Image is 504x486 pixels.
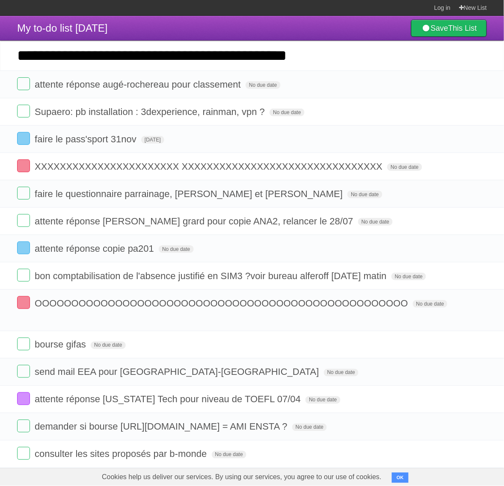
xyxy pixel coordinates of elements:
span: No due date [270,109,304,116]
label: Done [17,242,30,254]
label: Done [17,77,30,90]
span: No due date [212,451,246,459]
label: Done [17,187,30,200]
span: No due date [387,163,422,171]
span: Supaero: pb installation : 3dexperience, rainman, vpn ? [35,106,267,117]
label: Done [17,420,30,433]
a: SaveThis List [411,20,487,37]
span: send mail EEA pour [GEOGRAPHIC_DATA]-[GEOGRAPHIC_DATA] [35,367,321,377]
span: My to-do list [DATE] [17,22,108,34]
span: faire le questionnaire parrainage, [PERSON_NAME] et [PERSON_NAME] [35,189,345,199]
span: No due date [159,245,193,253]
span: No due date [391,273,426,280]
span: attente réponse copie pa201 [35,243,156,254]
span: No due date [91,342,125,349]
label: Done [17,214,30,227]
label: Done [17,365,30,378]
span: faire le pass'sport 31nov [35,134,139,144]
label: Done [17,132,30,145]
span: No due date [413,300,448,308]
span: attente réponse augé-rochereau pour classement [35,79,243,90]
label: Done [17,296,30,309]
label: Done [17,105,30,118]
span: demander si bourse [URL][DOMAIN_NAME] = AMI ENSTA ? [35,421,290,432]
span: bon comptabilisation de l'absence justifié en SIM3 ?voir bureau alferoff [DATE] matin [35,271,389,281]
span: [DATE] [141,136,164,144]
span: consulter les sites proposés par b-monde [35,449,209,459]
span: No due date [358,218,393,226]
span: No due date [347,191,382,198]
span: Cookies help us deliver our services. By using our services, you agree to our use of cookies. [93,469,390,486]
span: No due date [324,369,359,377]
span: No due date [292,424,327,431]
button: OK [392,473,409,483]
b: This List [448,24,477,32]
span: attente réponse [PERSON_NAME] grard pour copie ANA2, relancer le 28/07 [35,216,356,227]
label: Done [17,447,30,460]
span: bourse gifas [35,339,88,350]
label: Done [17,269,30,282]
span: No due date [305,396,340,404]
span: No due date [246,81,280,89]
label: Done [17,392,30,405]
span: XXXXXXXXXXXXXXXXXXXXXXX XXXXXXXXXXXXXXXXXXXXXXXXXXXXXXXX [35,161,385,172]
span: attente réponse [US_STATE] Tech pour niveau de TOEFL 07/04 [35,394,303,405]
label: Done [17,159,30,172]
span: OOOOOOOOOOOOOOOOOOOOOOOOOOOOOOOOOOOOOOOOOOOOOOOOOOO [35,298,410,309]
label: Done [17,338,30,351]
